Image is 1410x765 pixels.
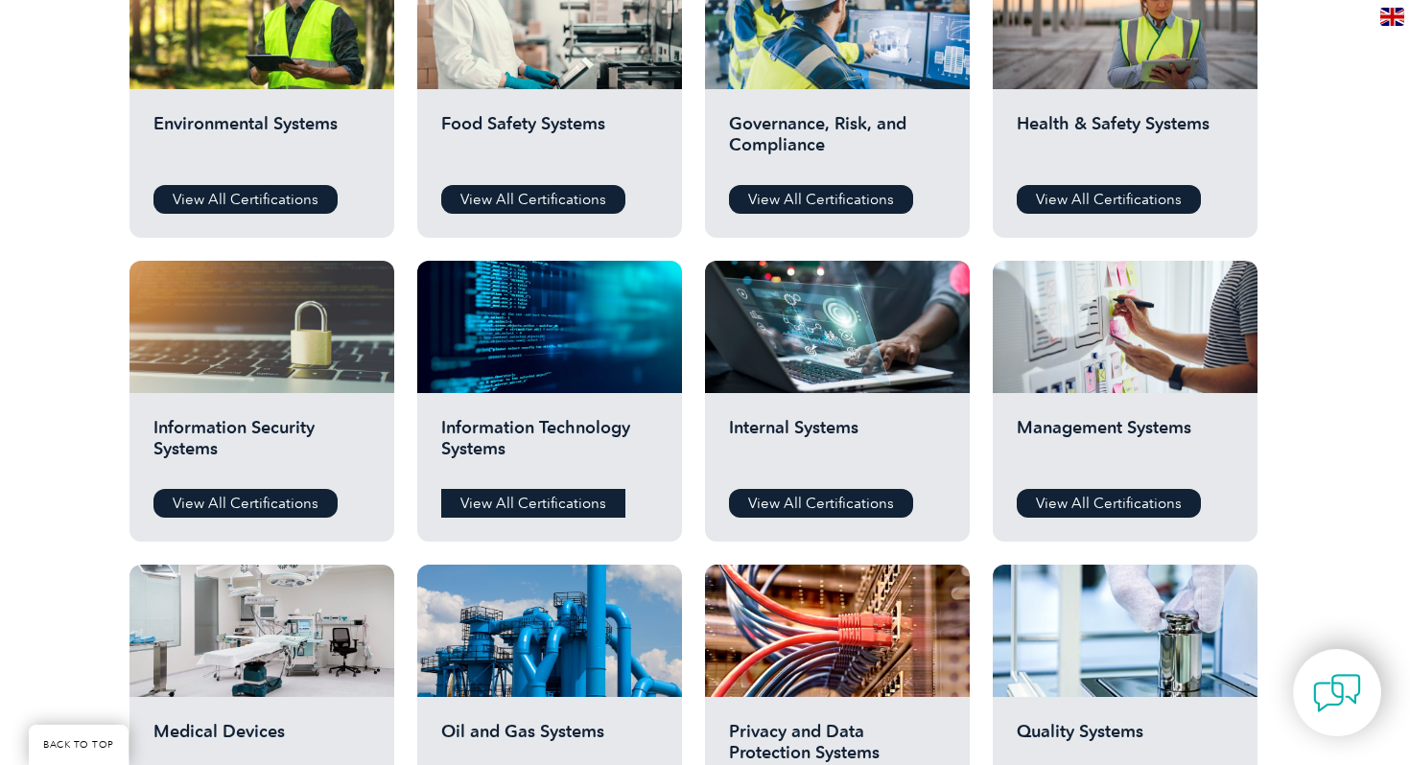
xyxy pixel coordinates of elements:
img: contact-chat.png [1313,669,1361,717]
h2: Governance, Risk, and Compliance [729,113,946,171]
a: View All Certifications [729,185,913,214]
h2: Health & Safety Systems [1017,113,1234,171]
a: View All Certifications [441,185,625,214]
img: en [1380,8,1404,26]
a: View All Certifications [1017,489,1201,518]
a: View All Certifications [1017,185,1201,214]
h2: Internal Systems [729,417,946,475]
a: BACK TO TOP [29,725,129,765]
h2: Environmental Systems [153,113,370,171]
h2: Management Systems [1017,417,1234,475]
a: View All Certifications [729,489,913,518]
a: View All Certifications [153,185,338,214]
a: View All Certifications [441,489,625,518]
a: View All Certifications [153,489,338,518]
h2: Food Safety Systems [441,113,658,171]
h2: Information Technology Systems [441,417,658,475]
h2: Information Security Systems [153,417,370,475]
